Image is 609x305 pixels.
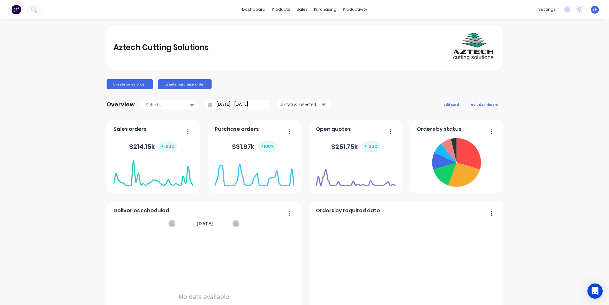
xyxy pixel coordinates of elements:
button: Create sales order [107,79,153,89]
span: Orders by status [417,125,462,133]
span: [DATE] [197,220,213,227]
button: edit dashboard [467,100,502,108]
div: + 100 % [159,141,177,152]
div: $ 214.15k [129,141,177,152]
div: + 100 % [362,141,380,152]
span: Orders by required date [316,207,380,214]
div: purchasing [311,5,340,14]
img: Aztech Cutting Solutions [451,25,495,70]
span: Open quotes [316,125,351,133]
div: 4 status selected [280,101,320,108]
div: $ 251.75k [331,141,380,152]
button: add card [439,100,463,108]
img: Factory [11,5,21,14]
a: dashboard [239,5,269,14]
div: productivity [340,5,370,14]
div: Aztech Cutting Solutions [114,41,209,54]
span: Purchase orders [215,125,259,133]
span: SH [593,7,598,12]
span: Sales orders [114,125,147,133]
div: settings [535,5,559,14]
div: products [269,5,293,14]
button: Create purchase order [158,79,212,89]
button: 4 status selected [277,100,331,109]
div: Open Intercom Messenger [587,283,603,299]
div: sales [293,5,311,14]
div: $ 31.97k [232,141,277,152]
div: + 100 % [258,141,277,152]
div: Overview [107,98,135,111]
